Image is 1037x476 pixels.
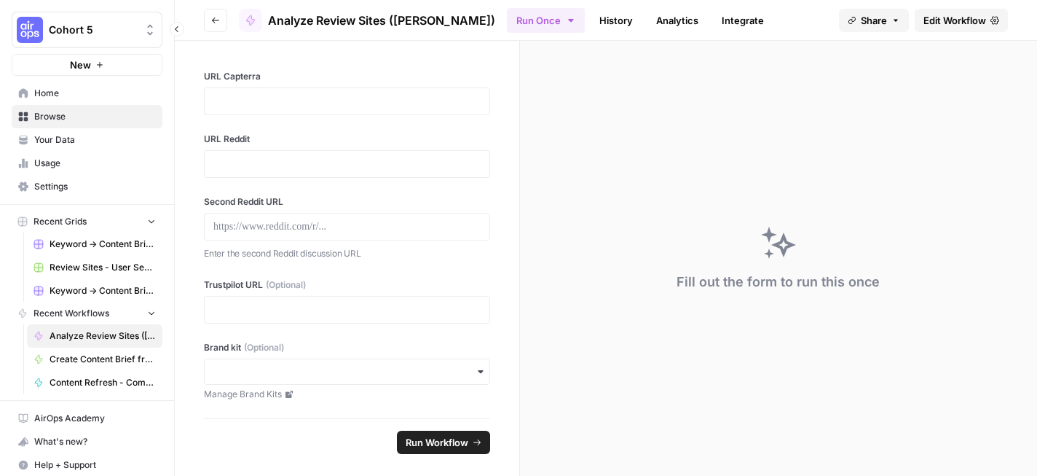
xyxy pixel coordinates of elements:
button: Share [839,9,909,32]
button: Run Once [507,8,585,33]
a: Keyword -> Content Brief -> Article [27,233,162,256]
div: What's new? [12,431,162,453]
button: Run Workflow [397,431,490,454]
a: Integrate [713,9,773,32]
span: Create Content Brief from Keyword (Neighbor - [PERSON_NAME] [50,353,156,366]
a: Browse [12,105,162,128]
span: Recent Workflows [33,307,109,320]
label: Brand kit [204,341,490,354]
span: Run Workflow [406,435,468,450]
span: Settings [34,180,156,193]
button: New [12,54,162,76]
span: Home [34,87,156,100]
a: Edit Workflow [915,9,1008,32]
a: Keyword -> Content Brief -> Article ([PERSON_NAME]) [27,279,162,303]
a: Your Data [12,128,162,152]
a: Analyze Review Sites ([PERSON_NAME]) [27,324,162,348]
button: Recent Grids [12,211,162,233]
label: URL Capterra [204,70,490,83]
span: Content Refresh - Competitive Gap Analysis ([PERSON_NAME]) [50,376,156,389]
span: (Optional) [244,341,284,354]
a: Review Sites - User Sentiment Analysis & Content Refresh [27,256,162,279]
a: Home [12,82,162,105]
a: History [591,9,642,32]
span: Review Sites - User Sentiment Analysis & Content Refresh [50,261,156,274]
a: AirOps Academy [12,407,162,430]
a: Settings [12,175,162,198]
span: Help + Support [34,459,156,472]
a: Create Content Brief from Keyword (Neighbor - [PERSON_NAME] [27,348,162,371]
button: Workspace: Cohort 5 [12,12,162,48]
button: Recent Workflows [12,303,162,324]
span: Analyze Review Sites ([PERSON_NAME]) [50,329,156,343]
span: Usage [34,157,156,170]
button: What's new? [12,430,162,453]
span: Share [861,13,887,28]
p: Enter the second Reddit discussion URL [204,246,490,261]
a: Manage Brand Kits [204,388,490,401]
img: Cohort 5 Logo [17,17,43,43]
span: Your Data [34,133,156,147]
span: Cohort 5 [49,23,137,37]
div: Fill out the form to run this once [677,272,880,292]
span: AirOps Academy [34,412,156,425]
span: Keyword -> Content Brief -> Article ([PERSON_NAME]) [50,284,156,297]
span: Analyze Review Sites ([PERSON_NAME]) [268,12,495,29]
a: Analytics [647,9,707,32]
span: Recent Grids [33,215,87,228]
label: Second Reddit URL [204,195,490,208]
a: Content Refresh - Competitive Gap Analysis ([PERSON_NAME]) [27,371,162,394]
span: New [70,58,91,72]
span: (Optional) [266,278,306,292]
a: Analyze Review Sites ([PERSON_NAME]) [239,9,495,32]
span: Browse [34,110,156,123]
a: Usage [12,152,162,175]
span: Keyword -> Content Brief -> Article [50,238,156,251]
label: URL Reddit [204,133,490,146]
label: Trustpilot URL [204,278,490,292]
span: Edit Workflow [923,13,986,28]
